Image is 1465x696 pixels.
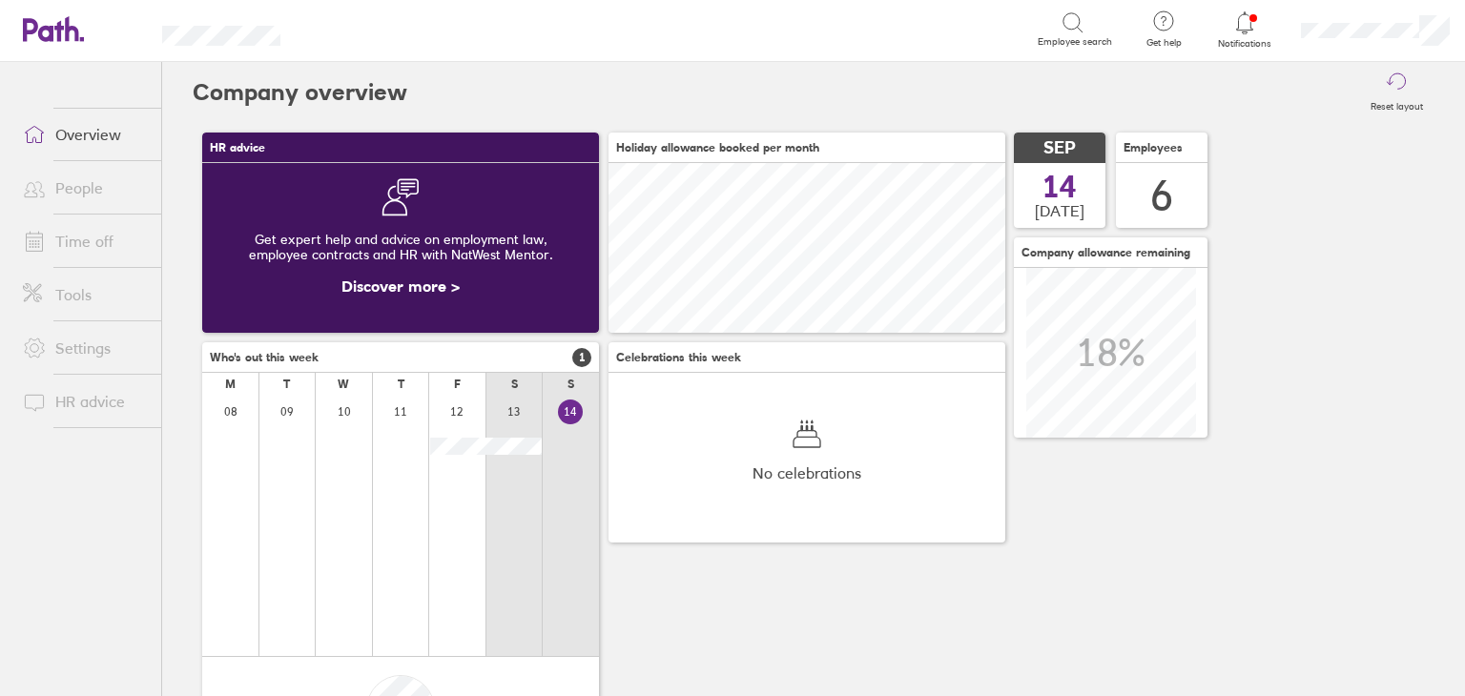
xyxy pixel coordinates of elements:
label: Reset layout [1359,95,1434,113]
span: No celebrations [753,464,861,481]
a: Tools [8,276,161,314]
div: M [225,378,236,391]
span: [DATE] [1035,202,1084,219]
div: S [511,378,518,391]
a: Time off [8,222,161,260]
span: Get help [1133,37,1195,49]
a: Settings [8,329,161,367]
a: Discover more > [341,276,460,296]
button: Reset layout [1359,62,1434,123]
span: Employees [1124,141,1183,154]
div: T [398,378,404,391]
span: 14 [1042,172,1077,202]
div: W [338,378,349,391]
div: Get expert help and advice on employment law, employee contracts and HR with NatWest Mentor. [217,216,584,277]
div: 6 [1150,172,1173,220]
div: S [567,378,574,391]
span: Employee search [1038,36,1112,48]
div: T [283,378,290,391]
span: Holiday allowance booked per month [616,141,819,154]
span: 1 [572,348,591,367]
a: HR advice [8,382,161,420]
a: Overview [8,115,161,154]
span: Notifications [1214,38,1276,50]
a: People [8,169,161,207]
div: F [454,378,461,391]
div: Search [332,20,381,37]
span: Who's out this week [210,351,319,364]
span: HR advice [210,141,265,154]
span: SEP [1043,138,1076,158]
span: Celebrations this week [616,351,741,364]
h2: Company overview [193,62,407,123]
a: Notifications [1214,10,1276,50]
span: Company allowance remaining [1021,246,1190,259]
